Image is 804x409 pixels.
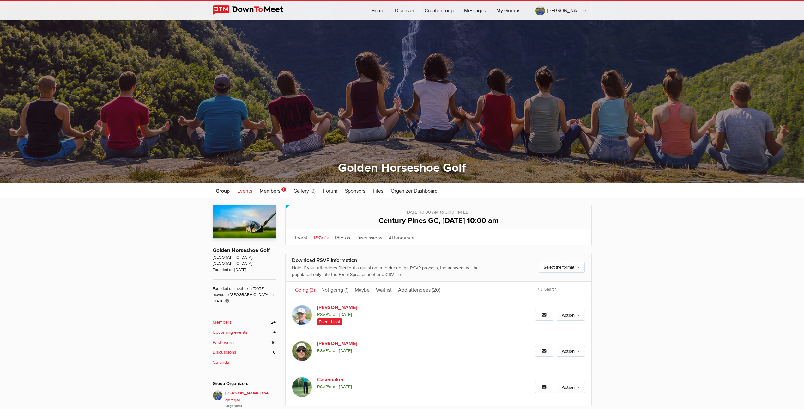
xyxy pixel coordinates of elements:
a: Event [292,229,311,245]
a: Sponsors [342,183,368,198]
span: 16 [271,339,276,346]
a: Forum [320,183,341,198]
span: Members [260,188,280,194]
a: Waitlist [373,282,395,297]
a: Discussions 0 [213,349,276,356]
a: Action [557,346,585,357]
span: Organizer Dashboard [391,188,438,194]
span: (3) [310,287,315,293]
a: Add attendees (20) [395,282,444,297]
a: Casemaker [317,376,425,383]
img: Beth the golf gal [213,390,223,400]
a: Not going (1) [318,282,352,297]
div: Download RSVP Information [292,257,497,264]
span: Group [216,188,230,194]
a: Action [557,382,585,393]
b: Calendar [213,359,231,366]
a: Past events 16 [213,339,276,346]
span: Gallery [293,188,309,194]
a: Golden Horseshoe Golf [213,247,270,254]
a: Discover [390,1,419,20]
img: DownToMeet [213,5,293,15]
a: Gallery (2) [290,183,319,198]
a: Events [234,183,255,198]
img: Casemaker [292,377,312,397]
span: Sponsors [345,188,365,194]
a: Messages [459,1,491,20]
span: Event Host [317,318,342,325]
span: Founded on meetup in [DATE], moved to [GEOGRAPHIC_DATA] in [DATE] [213,279,276,304]
span: RSVP'd on [317,383,497,390]
a: Members 1 [257,183,289,198]
span: 24 [271,319,276,326]
a: My Groups [491,1,530,20]
span: RSVP'd on [317,311,497,318]
a: Golden Horseshoe Golf [338,161,466,175]
span: Century Pines GC, [DATE] 10:00 am [378,216,499,225]
i: [DATE] [339,384,352,389]
img: Darin J [292,341,312,361]
a: [PERSON_NAME] [317,304,425,311]
img: Mike N [292,305,312,325]
span: 1 [281,187,286,192]
a: Upcoming events 4 [213,329,276,336]
span: Files [373,188,383,194]
a: Home [366,1,390,20]
i: [DATE] [339,348,352,353]
div: [DATE] 10:00 AM to 3:00 PM EDT [292,205,585,216]
a: RSVPs [311,229,332,245]
a: Photos [332,229,353,245]
a: Maybe [352,282,373,297]
a: Files [370,183,386,198]
b: Past events [213,339,236,346]
img: Golden Horseshoe Golf [213,205,276,239]
a: Organizer Dashboard [388,183,441,198]
span: RSVP'd on [317,347,497,354]
span: Forum [323,188,337,194]
a: Select the format [539,262,585,273]
span: (2) [310,188,316,194]
a: Going (3) [292,282,318,297]
span: (1) [344,287,348,293]
span: [GEOGRAPHIC_DATA], [GEOGRAPHIC_DATA] [213,255,276,267]
a: [PERSON_NAME] [317,340,425,347]
span: (20) [432,287,440,293]
a: Action [557,310,585,321]
b: Members [213,319,232,326]
span: 4 [273,329,276,336]
span: Events [237,188,252,194]
i: Organizer [225,403,276,409]
b: Upcoming events [213,329,247,336]
a: Group [213,183,233,198]
a: Discussions [353,229,385,245]
span: Founded on [DATE] [213,267,276,273]
a: Members 24 [213,319,276,326]
i: [DATE] [339,312,352,317]
a: [PERSON_NAME] the golf gal [530,1,591,20]
input: Search [535,285,585,294]
b: Discussions [213,349,236,356]
a: Create group [420,1,459,20]
a: Attendance [385,229,418,245]
span: 0 [273,349,276,356]
div: Note: If your attendees filled out a questionnaire during the RSVP process, the answers will be p... [292,264,497,278]
a: Calendar [213,359,276,366]
div: Group Organizers [213,380,276,387]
